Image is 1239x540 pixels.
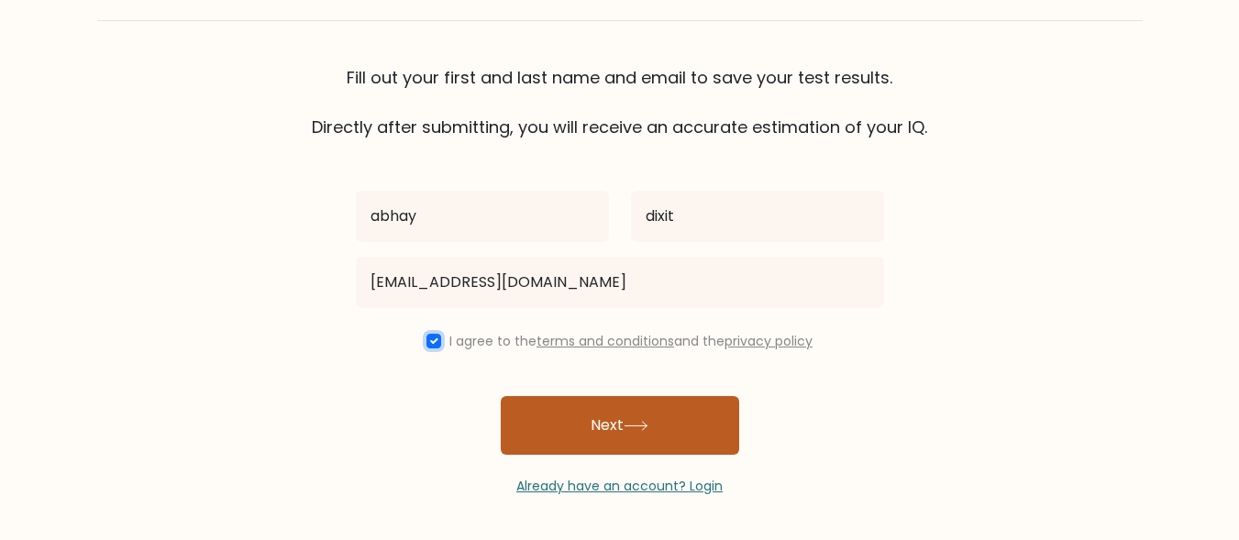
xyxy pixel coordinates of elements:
[631,191,884,242] input: Last name
[516,477,723,495] a: Already have an account? Login
[356,191,609,242] input: First name
[97,65,1143,139] div: Fill out your first and last name and email to save your test results. Directly after submitting,...
[537,332,674,350] a: terms and conditions
[725,332,813,350] a: privacy policy
[449,332,813,350] label: I agree to the and the
[501,396,739,455] button: Next
[356,257,884,308] input: Email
